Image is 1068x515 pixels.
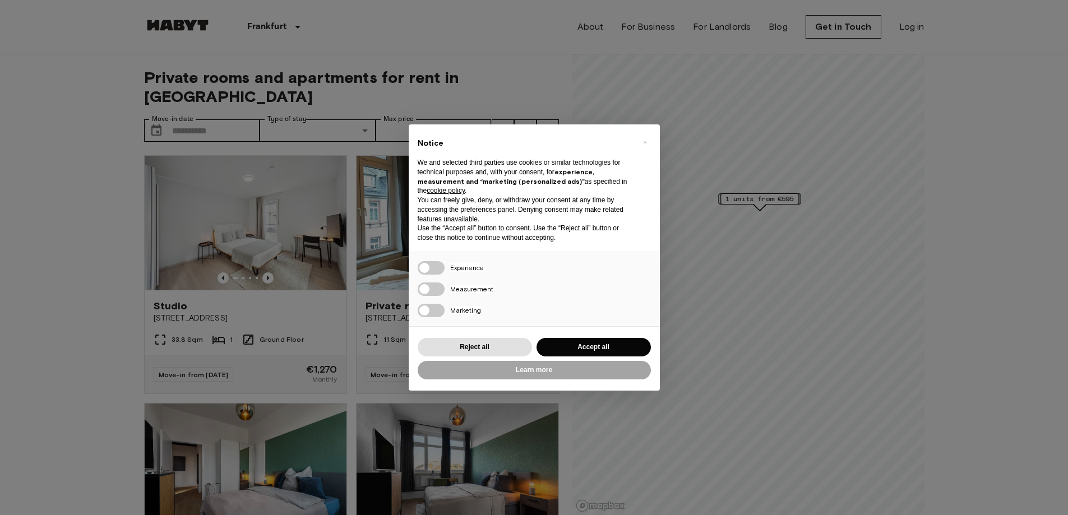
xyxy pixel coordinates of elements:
strong: experience, measurement and “marketing (personalized ads)” [418,168,594,185]
p: You can freely give, deny, or withdraw your consent at any time by accessing the preferences pane... [418,196,633,224]
p: We and selected third parties use cookies or similar technologies for technical purposes and, wit... [418,158,633,196]
a: cookie policy [427,187,465,194]
p: Use the “Accept all” button to consent. Use the “Reject all” button or close this notice to conti... [418,224,633,243]
span: Experience [450,263,484,272]
button: Accept all [537,338,651,356]
button: Learn more [418,361,651,379]
h2: Notice [418,138,633,149]
span: Marketing [450,306,481,314]
span: × [643,136,647,149]
span: Measurement [450,285,493,293]
button: Reject all [418,338,532,356]
button: Close this notice [636,133,654,151]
